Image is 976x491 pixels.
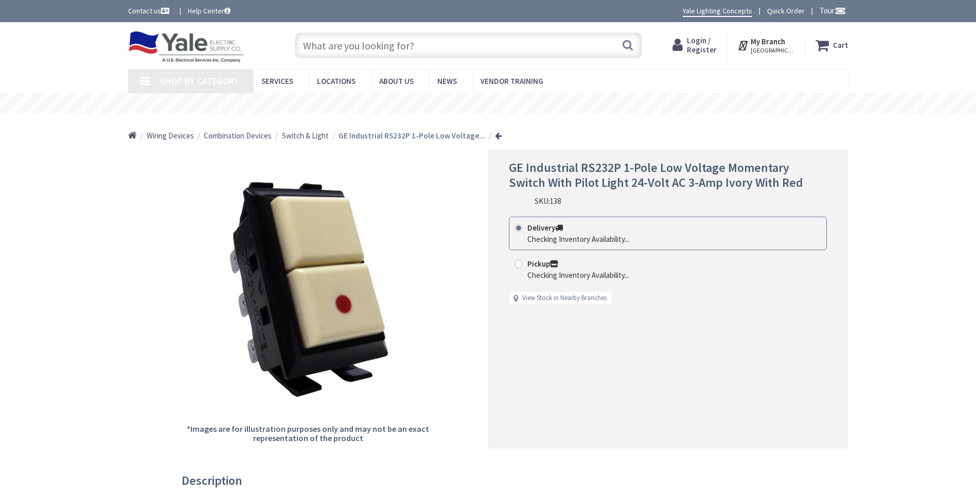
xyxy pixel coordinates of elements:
span: Shop By Category [160,75,239,87]
div: SKU: [535,196,561,206]
span: Locations [317,76,356,86]
span: Vendor Training [481,76,543,86]
a: View Stock in Nearby Branches [522,293,607,303]
a: Yale Lighting Concepts [683,6,752,17]
strong: Cart [833,36,848,55]
div: Checking Inventory Availability... [527,234,629,244]
a: Quick Order [767,6,805,16]
span: Wiring Devices [147,131,194,141]
span: Tour [820,6,846,15]
h3: Description [182,474,787,487]
span: GE Industrial RS232P 1-Pole Low Voltage Momentary Switch With Pilot Light 24-Volt AC 3-Amp Ivory ... [509,160,803,190]
a: Login / Register [672,36,717,55]
strong: GE Industrial RS232P 1-Pole Low Voltage... [339,131,485,141]
span: Switch & Light [282,131,329,141]
strong: Pickup [527,259,558,269]
span: Login / Register [687,36,717,55]
div: Checking Inventory Availability... [527,270,629,280]
span: Services [261,76,293,86]
strong: Delivery [527,223,563,233]
span: Combination Devices [204,131,272,141]
a: Help Center [188,6,230,16]
a: Combination Devices [204,130,272,141]
a: Switch & Light [282,130,329,141]
a: Cart [815,36,848,55]
span: News [437,76,457,86]
strong: My Branch [751,37,785,46]
div: My Branch [GEOGRAPHIC_DATA], [GEOGRAPHIC_DATA] [737,36,794,55]
span: 138 [550,196,561,206]
a: Contact us [128,6,171,16]
input: What are you looking for? [295,32,642,58]
span: [GEOGRAPHIC_DATA], [GEOGRAPHIC_DATA] [751,46,794,55]
span: About Us [379,76,414,86]
a: Wiring Devices [147,130,194,141]
img: Yale Electric Supply Co. [128,31,244,63]
h5: *Images are for illustration purposes only and may not be an exact representation of the product [186,425,431,443]
img: GE Industrial RS232P 1-Pole Low Voltage Momentary Switch With Pilot Light 24-Volt AC 3-Amp Ivory ... [186,171,431,416]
